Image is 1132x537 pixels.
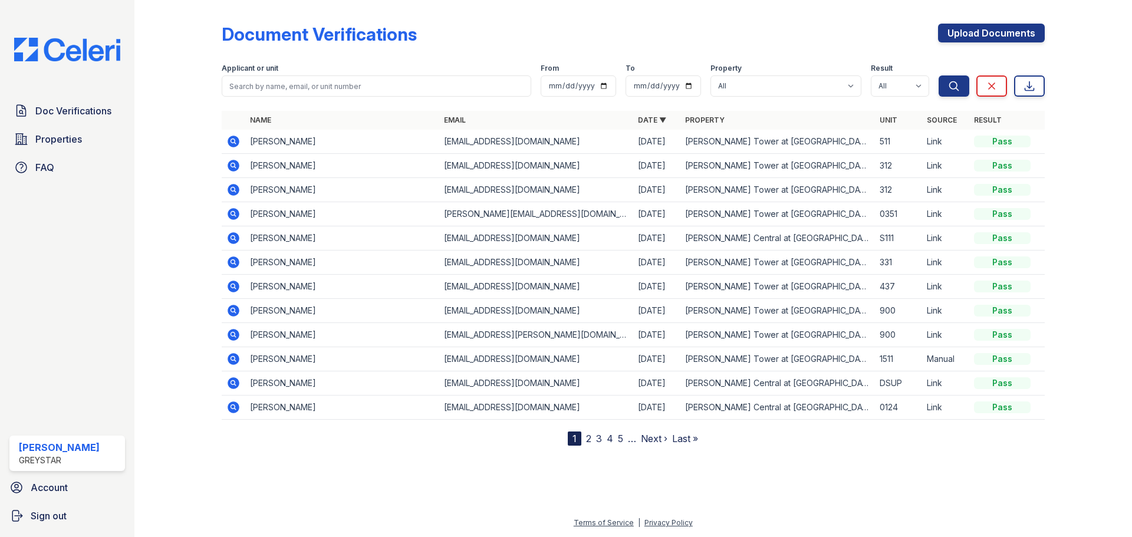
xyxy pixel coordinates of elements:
td: Link [922,202,969,226]
td: 331 [875,251,922,275]
a: Unit [880,116,897,124]
span: Account [31,480,68,495]
td: Link [922,226,969,251]
td: [PERSON_NAME] Tower at [GEOGRAPHIC_DATA] [680,299,874,323]
span: Doc Verifications [35,104,111,118]
td: [PERSON_NAME] [245,154,439,178]
div: Pass [974,256,1031,268]
a: Property [685,116,725,124]
td: 511 [875,130,922,154]
td: [DATE] [633,226,680,251]
input: Search by name, email, or unit number [222,75,531,97]
span: Properties [35,132,82,146]
td: [PERSON_NAME] [245,396,439,420]
td: Link [922,299,969,323]
td: 437 [875,275,922,299]
td: [PERSON_NAME] Tower at [GEOGRAPHIC_DATA] [680,275,874,299]
div: Pass [974,184,1031,196]
td: [DATE] [633,154,680,178]
a: Account [5,476,130,499]
a: Properties [9,127,125,151]
td: [PERSON_NAME] [245,347,439,371]
td: [DATE] [633,251,680,275]
td: [DATE] [633,371,680,396]
div: Pass [974,401,1031,413]
div: Pass [974,136,1031,147]
a: Terms of Service [574,518,634,527]
td: Link [922,396,969,420]
div: | [638,518,640,527]
td: [EMAIL_ADDRESS][DOMAIN_NAME] [439,275,633,299]
td: Manual [922,347,969,371]
td: [PERSON_NAME] [245,251,439,275]
td: [DATE] [633,130,680,154]
label: To [626,64,635,73]
td: [EMAIL_ADDRESS][DOMAIN_NAME] [439,251,633,275]
td: [PERSON_NAME] [245,299,439,323]
td: [PERSON_NAME] [245,323,439,347]
label: Applicant or unit [222,64,278,73]
td: [PERSON_NAME] [245,178,439,202]
td: [PERSON_NAME] Tower at [GEOGRAPHIC_DATA] [680,178,874,202]
label: Result [871,64,893,73]
a: 2 [586,433,591,444]
td: 1511 [875,347,922,371]
td: [EMAIL_ADDRESS][DOMAIN_NAME] [439,226,633,251]
td: 312 [875,154,922,178]
a: Email [444,116,466,124]
a: 3 [596,433,602,444]
div: Document Verifications [222,24,417,45]
a: Source [927,116,957,124]
td: [EMAIL_ADDRESS][DOMAIN_NAME] [439,396,633,420]
td: [PERSON_NAME] Central at [GEOGRAPHIC_DATA] [680,396,874,420]
td: 900 [875,323,922,347]
td: [PERSON_NAME] Central at [GEOGRAPHIC_DATA] [680,226,874,251]
td: Link [922,275,969,299]
td: [PERSON_NAME] [245,371,439,396]
td: [DATE] [633,178,680,202]
td: Link [922,154,969,178]
td: 0124 [875,396,922,420]
td: [PERSON_NAME] Tower at [GEOGRAPHIC_DATA] [680,154,874,178]
div: Pass [974,305,1031,317]
td: Link [922,323,969,347]
div: Pass [974,377,1031,389]
td: [EMAIL_ADDRESS][DOMAIN_NAME] [439,178,633,202]
td: [PERSON_NAME] Tower at [GEOGRAPHIC_DATA] [680,323,874,347]
div: 1 [568,431,581,446]
td: DSUP [875,371,922,396]
a: 5 [618,433,623,444]
td: [DATE] [633,347,680,371]
td: [EMAIL_ADDRESS][DOMAIN_NAME] [439,299,633,323]
td: [EMAIL_ADDRESS][DOMAIN_NAME] [439,154,633,178]
a: Privacy Policy [644,518,693,527]
td: 900 [875,299,922,323]
td: [DATE] [633,299,680,323]
a: Date ▼ [638,116,666,124]
td: [DATE] [633,202,680,226]
a: Next › [641,433,667,444]
td: [DATE] [633,396,680,420]
a: Sign out [5,504,130,528]
a: Name [250,116,271,124]
div: Pass [974,232,1031,244]
a: FAQ [9,156,125,179]
td: [PERSON_NAME] [245,202,439,226]
td: S111 [875,226,922,251]
span: … [628,431,636,446]
a: Result [974,116,1002,124]
td: Link [922,251,969,275]
td: [PERSON_NAME] Tower at [GEOGRAPHIC_DATA] [680,347,874,371]
td: [EMAIL_ADDRESS][DOMAIN_NAME] [439,371,633,396]
label: From [541,64,559,73]
td: [EMAIL_ADDRESS][PERSON_NAME][DOMAIN_NAME] [439,323,633,347]
td: [PERSON_NAME] [245,226,439,251]
div: Pass [974,208,1031,220]
div: Pass [974,160,1031,172]
td: [PERSON_NAME] Tower at [GEOGRAPHIC_DATA] [680,130,874,154]
a: Doc Verifications [9,99,125,123]
div: Greystar [19,454,100,466]
td: [EMAIL_ADDRESS][DOMAIN_NAME] [439,130,633,154]
td: [PERSON_NAME] Tower at [GEOGRAPHIC_DATA] [680,202,874,226]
